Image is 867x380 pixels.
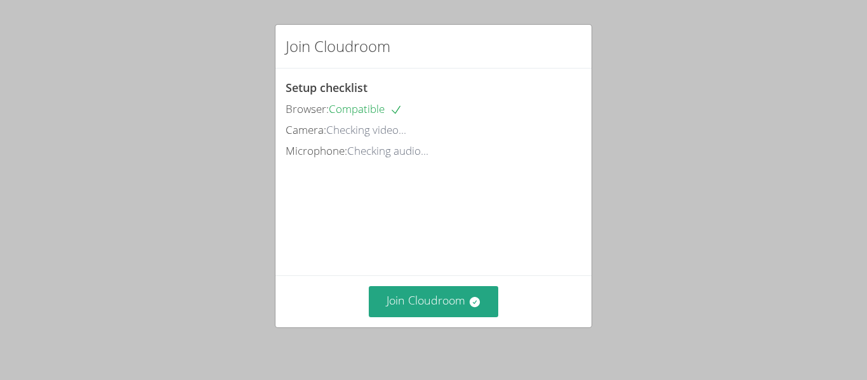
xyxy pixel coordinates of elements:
[286,80,367,95] span: Setup checklist
[286,143,347,158] span: Microphone:
[286,122,326,137] span: Camera:
[286,35,390,58] h2: Join Cloudroom
[369,286,499,317] button: Join Cloudroom
[326,122,406,137] span: Checking video...
[329,102,402,116] span: Compatible
[286,102,329,116] span: Browser:
[347,143,428,158] span: Checking audio...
